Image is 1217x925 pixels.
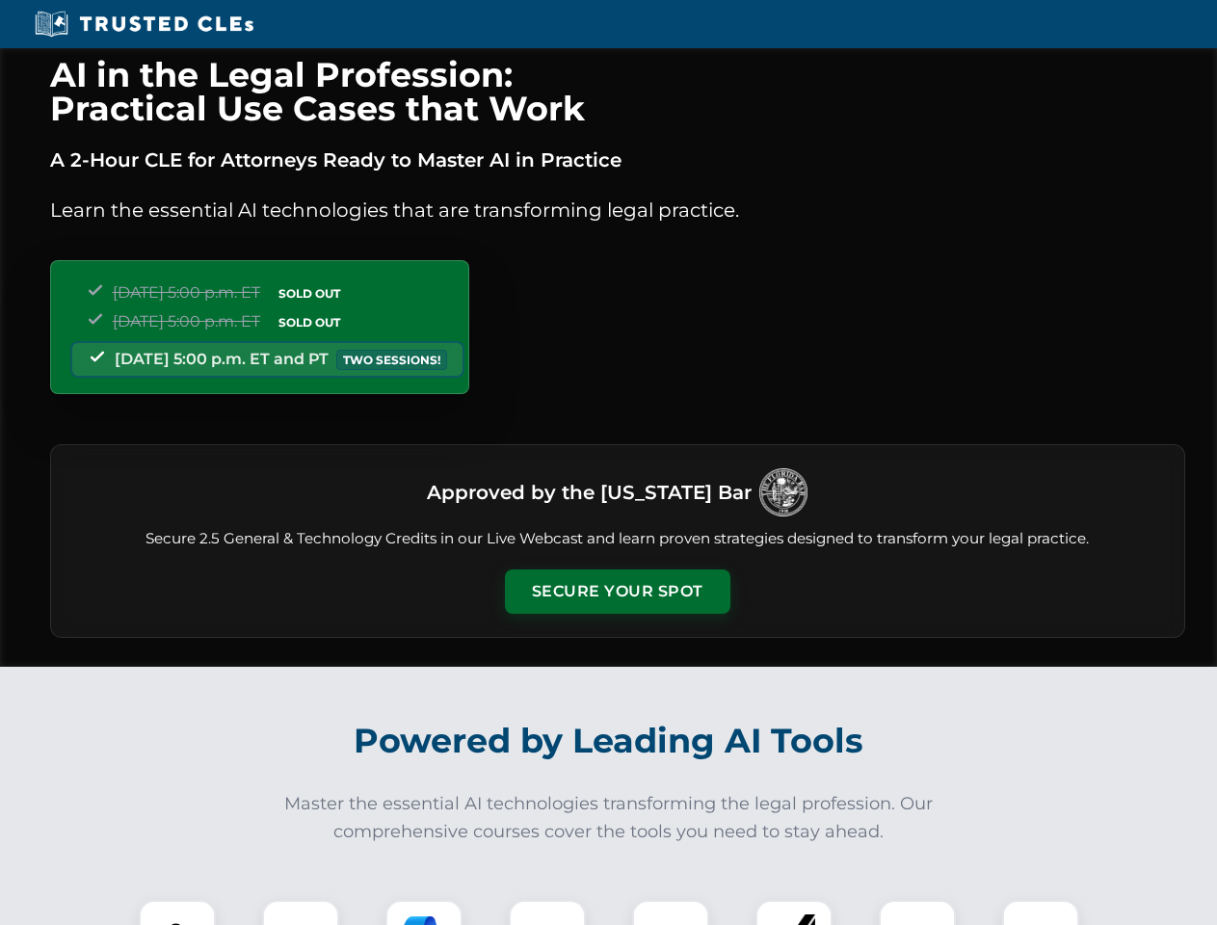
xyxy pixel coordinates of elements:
h1: AI in the Legal Profession: Practical Use Cases that Work [50,58,1185,125]
h2: Powered by Leading AI Tools [75,707,1143,775]
span: [DATE] 5:00 p.m. ET [113,312,260,330]
p: Secure 2.5 General & Technology Credits in our Live Webcast and learn proven strategies designed ... [74,528,1161,550]
span: SOLD OUT [272,312,347,332]
button: Secure Your Spot [505,569,730,614]
p: A 2-Hour CLE for Attorneys Ready to Master AI in Practice [50,145,1185,175]
p: Master the essential AI technologies transforming the legal profession. Our comprehensive courses... [272,790,946,846]
img: Trusted CLEs [29,10,259,39]
span: [DATE] 5:00 p.m. ET [113,283,260,302]
img: Logo [759,468,807,516]
h3: Approved by the [US_STATE] Bar [427,475,752,510]
span: SOLD OUT [272,283,347,304]
p: Learn the essential AI technologies that are transforming legal practice. [50,195,1185,225]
